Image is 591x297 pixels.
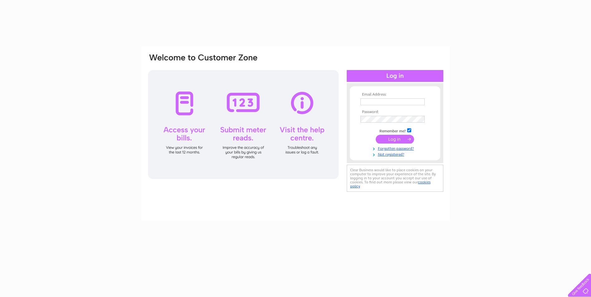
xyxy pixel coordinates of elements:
[376,135,414,144] input: Submit
[347,165,443,192] div: Clear Business would like to place cookies on your computer to improve your experience of the sit...
[359,110,431,114] th: Password:
[359,92,431,97] th: Email Address:
[360,151,431,157] a: Not registered?
[360,145,431,151] a: Forgotten password?
[350,180,431,188] a: cookies policy
[359,127,431,134] td: Remember me?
